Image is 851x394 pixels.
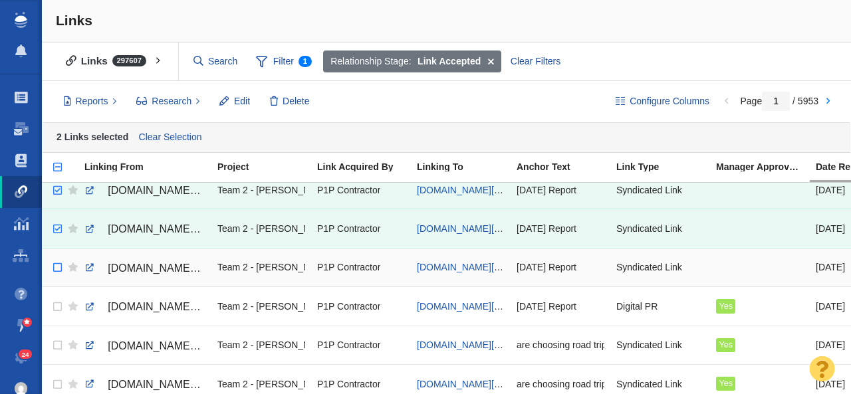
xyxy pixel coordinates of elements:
a: [DOMAIN_NAME][URL] [84,218,205,241]
a: [DOMAIN_NAME][URL][DATE] [84,335,205,357]
td: Yes [710,287,810,326]
span: Relationship Stage: [330,54,411,68]
span: [DOMAIN_NAME][URL] [108,185,220,196]
div: [DATE] Report [517,292,604,320]
div: Team 2 - [PERSON_NAME] | [PERSON_NAME] | [PERSON_NAME]\Retrospec\Retrospec - Digital PR - [DATE] ... [217,253,305,282]
td: P1P Contractor [311,287,411,326]
td: P1P Contractor [311,209,411,248]
span: Edit [234,94,250,108]
span: Research [152,94,191,108]
a: Linking To [417,162,515,173]
span: P1P Contractor [317,300,380,312]
span: [DOMAIN_NAME][URL] [108,223,220,235]
span: Configure Columns [630,94,709,108]
span: 1 [299,56,312,67]
div: Linking From [84,162,216,171]
span: P1P Contractor [317,223,380,235]
div: Project [217,162,316,171]
span: Syndicated Link [616,339,682,351]
div: Team 2 - [PERSON_NAME] | [PERSON_NAME] | [PERSON_NAME]\Retrospec\Retrospec - Digital PR - [DATE] ... [217,214,305,243]
span: Syndicated Link [616,223,682,235]
a: [DOMAIN_NAME][URL] [84,179,205,202]
div: Link Acquired By [317,162,416,171]
div: Anchor Text [517,162,615,171]
td: P1P Contractor [311,248,411,286]
span: Syndicated Link [616,261,682,273]
button: Configure Columns [608,90,717,113]
div: Clear Filters [503,50,568,73]
span: Yes [719,379,733,388]
strong: 2 Links selected [57,131,128,142]
td: Yes [710,326,810,364]
div: [DATE] Report [517,214,604,243]
span: Yes [719,302,733,311]
span: Reports [76,94,108,108]
button: Research [129,90,208,113]
span: P1P Contractor [317,339,380,351]
div: Team 2 - [PERSON_NAME] | [PERSON_NAME] | [PERSON_NAME]\Retrospec\Retrospec - Digital PR - [DATE] ... [217,331,305,359]
button: Reports [56,90,124,113]
a: Clear Selection [136,128,205,148]
span: [DOMAIN_NAME][URL] [108,262,220,274]
span: Yes [719,340,733,349]
a: Link Type [616,162,715,173]
span: Filter [249,49,319,74]
span: Syndicated Link [616,184,682,196]
a: [DOMAIN_NAME][URL][DATE] [417,340,545,350]
div: [DATE] Report [517,175,604,204]
a: Manager Approved Link? [716,162,814,173]
div: are choosing road trips over flights [517,331,604,359]
span: [DOMAIN_NAME][URL][DATE] [108,340,253,351]
button: Delete [263,90,317,113]
span: Syndicated Link [616,378,682,390]
div: Team 2 - [PERSON_NAME] | [PERSON_NAME] | [PERSON_NAME]\Retrospec\Retrospec - Digital PR - [DATE] ... [217,292,305,320]
td: Digital PR [610,287,710,326]
a: [DOMAIN_NAME][URL] [84,296,205,318]
td: Syndicated Link [610,171,710,209]
img: buzzstream_logo_iconsimple.png [15,12,27,28]
a: [DOMAIN_NAME][URL] [84,257,205,280]
a: [DOMAIN_NAME][URL][DATE] [417,185,545,195]
a: [DOMAIN_NAME][URL][DATE] [417,262,545,272]
div: Team 2 - [PERSON_NAME] | [PERSON_NAME] | [PERSON_NAME]\Retrospec\Retrospec - Digital PR - [DATE] ... [217,175,305,204]
button: Edit [212,90,257,113]
span: P1P Contractor [317,184,380,196]
input: Search [188,50,244,73]
div: [DATE] Report [517,253,604,282]
td: Syndicated Link [610,326,710,364]
div: Link Type [616,162,715,171]
a: Linking From [84,162,216,173]
span: 24 [19,349,33,359]
a: [DOMAIN_NAME][URL][DATE] [417,223,545,234]
strong: Link Accepted [418,54,481,68]
a: [DOMAIN_NAME][URL][DATE] [417,379,545,389]
div: Linking To [417,162,515,171]
div: Manager Approved Link? [716,162,814,171]
td: Syndicated Link [610,248,710,286]
span: P1P Contractor [317,378,380,390]
span: Digital PR [616,300,658,312]
span: Delete [283,94,309,108]
span: [DOMAIN_NAME][URL] [108,301,220,312]
td: Syndicated Link [610,209,710,248]
a: Anchor Text [517,162,615,173]
span: Page / 5953 [740,96,818,106]
td: P1P Contractor [311,326,411,364]
td: P1P Contractor [311,171,411,209]
span: P1P Contractor [317,261,380,273]
a: Link Acquired By [317,162,416,173]
a: [DOMAIN_NAME][URL][DATE] [417,301,545,312]
span: [DOMAIN_NAME][URL][DATE] [108,379,253,390]
span: Links [56,13,92,28]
